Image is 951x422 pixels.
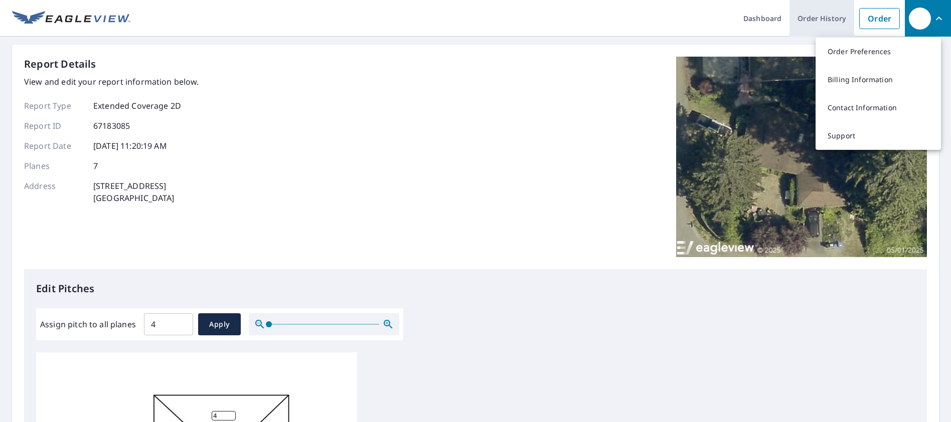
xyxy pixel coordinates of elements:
[93,120,130,132] p: 67183085
[24,140,84,152] p: Report Date
[816,38,941,66] a: Order Preferences
[93,160,98,172] p: 7
[24,120,84,132] p: Report ID
[198,313,241,335] button: Apply
[12,11,130,26] img: EV Logo
[93,140,167,152] p: [DATE] 11:20:19 AM
[40,318,136,330] label: Assign pitch to all planes
[144,310,193,338] input: 00.0
[24,57,96,72] p: Report Details
[24,180,84,204] p: Address
[36,281,915,296] p: Edit Pitches
[816,66,941,94] a: Billing Information
[816,94,941,122] a: Contact Information
[24,76,199,88] p: View and edit your report information below.
[24,160,84,172] p: Planes
[93,180,175,204] p: [STREET_ADDRESS] [GEOGRAPHIC_DATA]
[93,100,181,112] p: Extended Coverage 2D
[24,100,84,112] p: Report Type
[206,318,233,331] span: Apply
[859,8,900,29] a: Order
[816,122,941,150] a: Support
[676,57,927,257] img: Top image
